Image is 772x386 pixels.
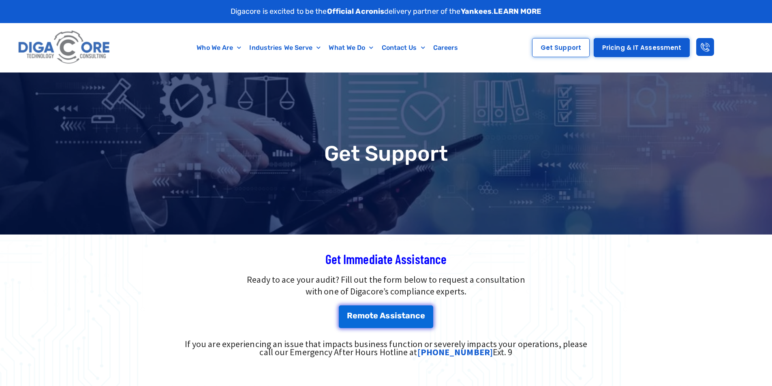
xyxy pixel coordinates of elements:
[179,340,594,356] div: If you are experiencing an issue that impacts business function or severely impacts your operatio...
[245,38,325,57] a: Industries We Serve
[594,38,690,57] a: Pricing & IT Assessment
[410,311,415,320] span: n
[420,311,425,320] span: e
[602,45,681,51] span: Pricing & IT Assessment
[415,311,420,320] span: c
[378,38,429,57] a: Contact Us
[127,274,646,297] p: Ready to ace your audit? Fill out the form below to request a consultation with one of Digacore’s...
[461,7,492,16] strong: Yankees
[16,27,113,68] img: Digacore logo 1
[541,45,581,51] span: Get Support
[494,7,541,16] a: LEARN MORE
[373,311,378,320] span: e
[429,38,462,57] a: Careers
[390,311,395,320] span: s
[357,311,365,320] span: m
[192,38,245,57] a: Who We Are
[395,311,397,320] span: i
[417,346,493,358] a: [PHONE_NUMBER]
[402,311,405,320] span: t
[339,305,434,328] a: Remote Assistance
[325,38,377,57] a: What We Do
[325,251,447,267] span: Get Immediate Assistance
[347,311,353,320] span: R
[397,311,402,320] span: s
[4,143,768,164] h1: Get Support
[370,311,373,320] span: t
[327,7,385,16] strong: Official Acronis
[353,311,357,320] span: e
[405,311,410,320] span: a
[380,311,385,320] span: A
[152,38,503,57] nav: Menu
[365,311,370,320] span: o
[385,311,390,320] span: s
[231,6,542,17] p: Digacore is excited to be the delivery partner of the .
[532,38,590,57] a: Get Support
